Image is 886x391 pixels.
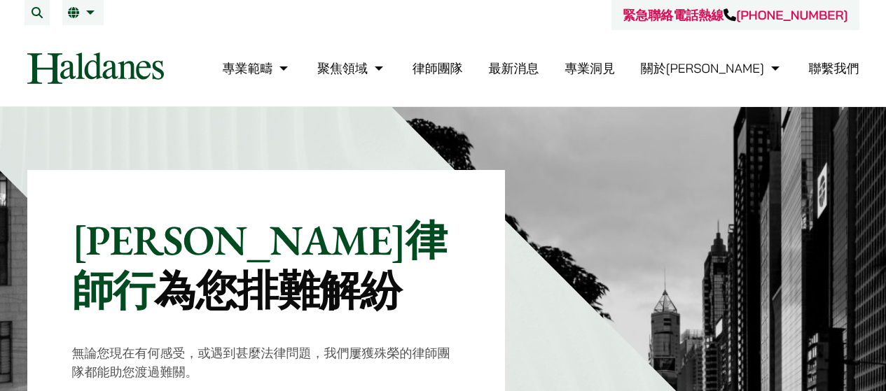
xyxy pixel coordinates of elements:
a: 最新消息 [488,60,539,76]
a: 緊急聯絡電話熱線[PHONE_NUMBER] [623,7,847,23]
a: 專業洞見 [565,60,615,76]
a: 專業範疇 [222,60,291,76]
a: 繁 [68,7,98,18]
img: Logo of Haldanes [27,52,164,84]
p: [PERSON_NAME]律師行 [72,215,461,315]
a: 聯繫我們 [809,60,859,76]
p: 無論您現在有何感受，或遇到甚麼法律問題，我們屢獲殊榮的律師團隊都能助您渡過難關。 [72,343,461,381]
a: 律師團隊 [413,60,463,76]
a: 聚焦領域 [317,60,387,76]
mark: 為您排難解紛 [154,263,401,318]
a: 關於何敦 [641,60,783,76]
